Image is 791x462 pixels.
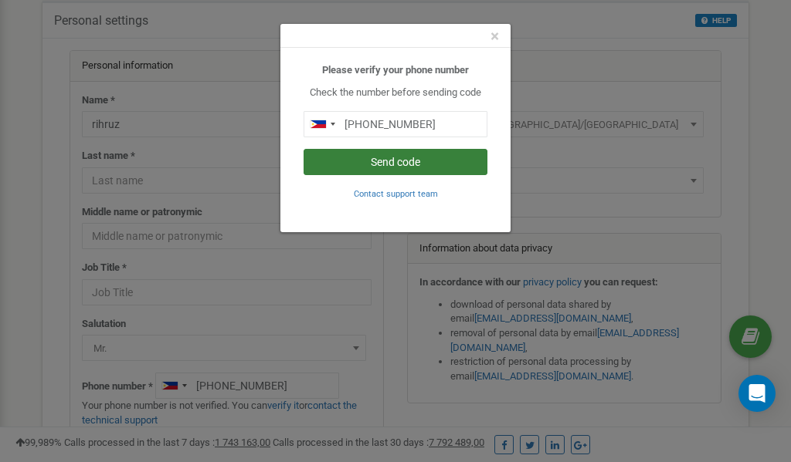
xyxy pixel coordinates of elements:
[738,375,776,412] div: Open Intercom Messenger
[304,112,340,137] div: Telephone country code
[304,111,487,137] input: 0905 123 4567
[322,64,469,76] b: Please verify your phone number
[304,86,487,100] p: Check the number before sending code
[354,189,438,199] small: Contact support team
[354,187,438,199] a: Contact support team
[304,149,487,175] button: Send code
[491,29,499,45] button: Close
[491,27,499,46] span: ×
